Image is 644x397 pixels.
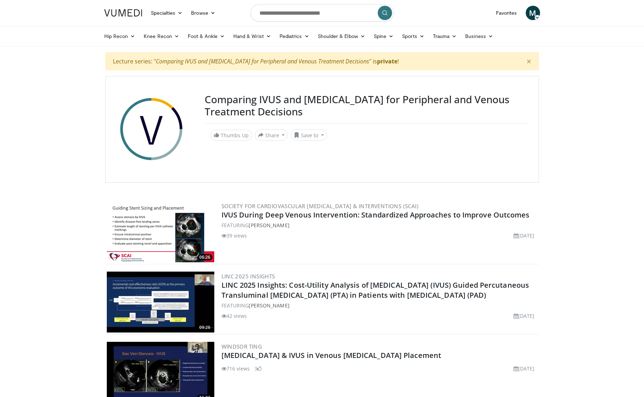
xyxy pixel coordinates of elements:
a: M [526,6,540,20]
a: Specialties [147,6,187,20]
i: Comparing IVUS and [MEDICAL_DATA] for Peripheral and Venous Treatment Decisions [156,57,369,65]
a: [PERSON_NAME] [249,302,289,309]
div: FEATURING [221,221,538,229]
a: Spine [369,29,398,43]
a: 06:26 [107,201,214,262]
a: Pediatrics [275,29,314,43]
span: 06:26 [197,254,213,260]
li: 42 views [221,312,247,320]
a: [PERSON_NAME] [249,222,289,229]
li: [DATE] [514,232,535,239]
button: Share [255,129,288,141]
li: 3 [254,365,262,372]
a: Trauma [429,29,461,43]
li: 39 views [221,232,247,239]
a: Society for Cardiovascular [MEDICAL_DATA] & Interventions (SCAI) [221,202,419,210]
img: VuMedi Logo [104,9,142,16]
a: Sports [398,29,429,43]
a: Favorites [492,6,521,20]
button: Save to [291,129,327,141]
h3: Comparing IVUS and [MEDICAL_DATA] for Peripheral and Venous Treatment Decisions [205,94,529,118]
li: 716 views [221,365,250,372]
a: 09:26 [107,272,214,333]
img: 7a1c5abe-6fdf-47fe-aa3d-b622094f7f73.png.300x170_q85_crop-smart_upscale.png [107,201,214,262]
a: IVUS During Deep Venous Intervention: Standardized Approaches to Improve Outcomes [221,210,530,220]
span: 09:26 [197,324,213,331]
a: Shoulder & Elbow [314,29,369,43]
li: [DATE] [514,312,535,320]
a: Hip Recon [100,29,140,43]
div: Lecture series: " " is ! [105,52,539,70]
a: Foot & Ankle [183,29,229,43]
a: Business [461,29,497,43]
a: Hand & Wrist [229,29,275,43]
a: LINC 2025 Insights: Cost-Utility Analysis of [MEDICAL_DATA] (IVUS) Guided Percutaneous Translumin... [221,280,529,300]
a: Thumbs Up [210,130,252,141]
li: [DATE] [514,365,535,372]
button: × [519,53,539,70]
div: FEATURING [221,302,538,309]
a: LINC 2025 Insights [221,273,275,280]
a: [MEDICAL_DATA] & IVUS in Venous [MEDICAL_DATA] Placement [221,350,442,360]
input: Search topics, interventions [251,4,394,21]
a: Knee Recon [139,29,183,43]
a: Browse [187,6,220,20]
a: Windsor Ting [221,343,262,350]
img: 64b9944e-7092-49b4-9fee-e176294c08b4.300x170_q85_crop-smart_upscale.jpg [107,272,214,333]
strong: private [377,57,397,65]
